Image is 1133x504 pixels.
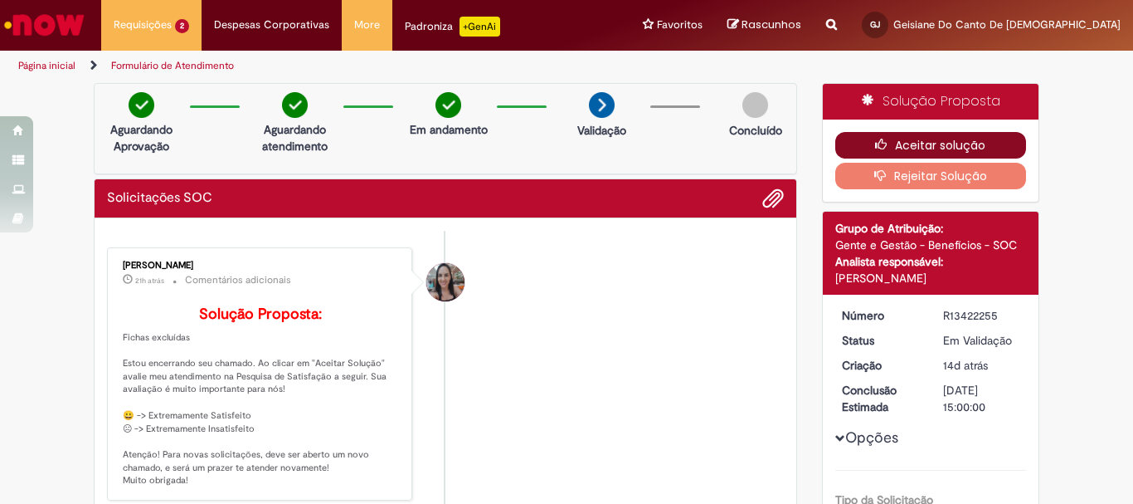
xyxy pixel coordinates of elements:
[943,332,1020,349] div: Em Validação
[829,307,931,324] dt: Número
[175,19,189,33] span: 2
[823,84,1039,120] div: Solução Proposta
[835,163,1027,189] button: Rejeitar Solução
[943,358,988,373] span: 14d atrás
[426,263,464,301] div: Lilian Goncalves Aguiar
[657,17,703,33] span: Favoritos
[835,237,1027,253] div: Gente e Gestão - Benefícios - SOC
[282,92,308,118] img: check-circle-green.png
[405,17,500,37] div: Padroniza
[123,306,399,487] p: Fichas excluídas Estou encerrando seu chamado. Ao clicar em "Aceitar Solução" avalie meu atendime...
[835,253,1027,270] div: Analista responsável:
[185,273,291,287] small: Comentários adicionais
[742,17,801,32] span: Rascunhos
[123,261,399,271] div: [PERSON_NAME]
[135,276,164,286] span: 21h atrás
[727,17,801,33] a: Rascunhos
[729,122,782,139] p: Concluído
[893,17,1121,32] span: Geisiane Do Canto De [DEMOGRAPHIC_DATA]
[354,17,380,33] span: More
[135,276,164,286] time: 28/08/2025 10:52:28
[12,51,743,81] ul: Trilhas de página
[577,122,626,139] p: Validação
[829,357,931,374] dt: Criação
[101,121,182,154] p: Aguardando Aprovação
[199,305,322,324] b: Solução Proposta:
[943,382,1020,415] div: [DATE] 15:00:00
[742,92,768,118] img: img-circle-grey.png
[835,220,1027,237] div: Grupo de Atribuição:
[835,132,1027,159] button: Aceitar solução
[829,382,931,415] dt: Conclusão Estimada
[214,17,329,33] span: Despesas Corporativas
[943,357,1020,374] div: 16/08/2025 07:17:50
[129,92,154,118] img: check-circle-green.png
[107,191,212,206] h2: Solicitações SOC Histórico de tíquete
[410,121,488,138] p: Em andamento
[114,17,172,33] span: Requisições
[111,59,234,72] a: Formulário de Atendimento
[762,188,784,209] button: Adicionar anexos
[589,92,615,118] img: arrow-next.png
[835,270,1027,286] div: [PERSON_NAME]
[460,17,500,37] p: +GenAi
[829,332,931,349] dt: Status
[943,307,1020,324] div: R13422255
[255,121,335,154] p: Aguardando atendimento
[435,92,461,118] img: check-circle-green.png
[2,8,87,42] img: ServiceNow
[870,19,880,30] span: GJ
[943,358,988,373] time: 16/08/2025 07:17:50
[18,59,75,72] a: Página inicial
